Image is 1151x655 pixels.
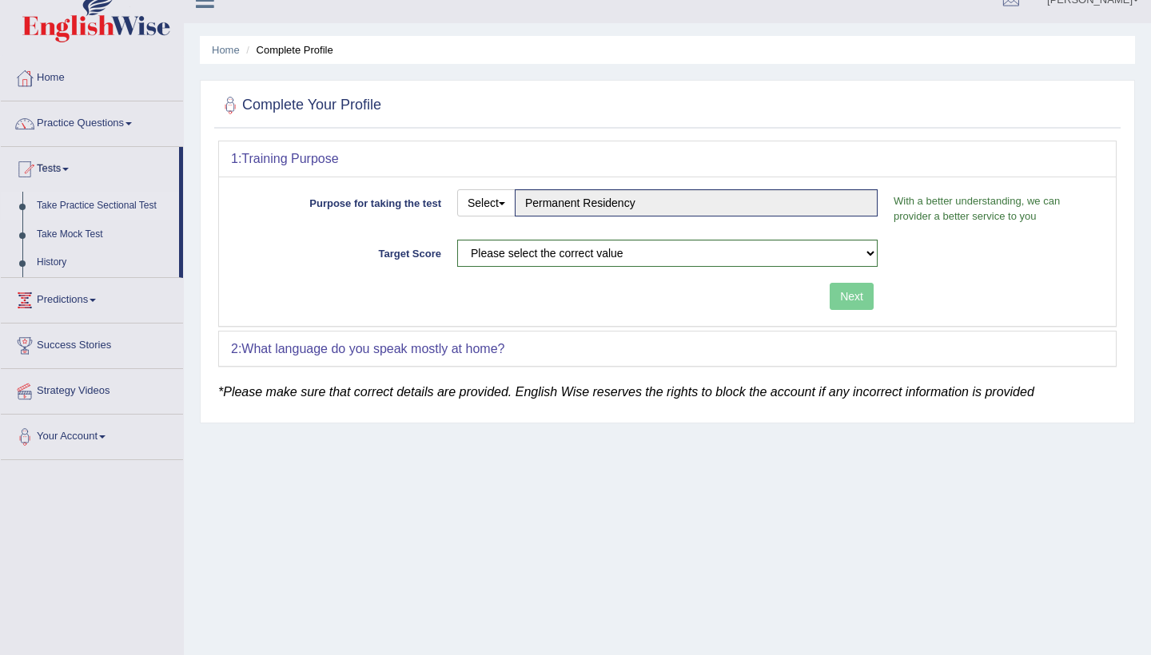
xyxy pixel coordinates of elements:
[241,342,504,355] b: What language do you speak mostly at home?
[30,192,179,220] a: Take Practice Sectional Test
[30,248,179,277] a: History
[219,141,1116,177] div: 1:
[219,331,1116,367] div: 2:
[1,369,183,409] a: Strategy Videos
[886,193,1104,224] p: With a better understanding, we can provider a better service to you
[241,152,338,165] b: Training Purpose
[231,240,449,261] label: Target Score
[218,385,1034,399] em: *Please make sure that correct details are provided. English Wise reserves the rights to block th...
[1,56,183,96] a: Home
[242,42,333,58] li: Complete Profile
[515,189,878,216] input: Please enter the purpose of taking the test
[1,415,183,455] a: Your Account
[212,44,240,56] a: Home
[1,101,183,141] a: Practice Questions
[30,220,179,249] a: Take Mock Test
[1,147,179,187] a: Tests
[1,324,183,363] a: Success Stories
[231,189,449,211] label: Purpose for taking the test
[1,278,183,318] a: Predictions
[457,189,516,216] button: Select
[218,93,381,117] h2: Complete Your Profile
